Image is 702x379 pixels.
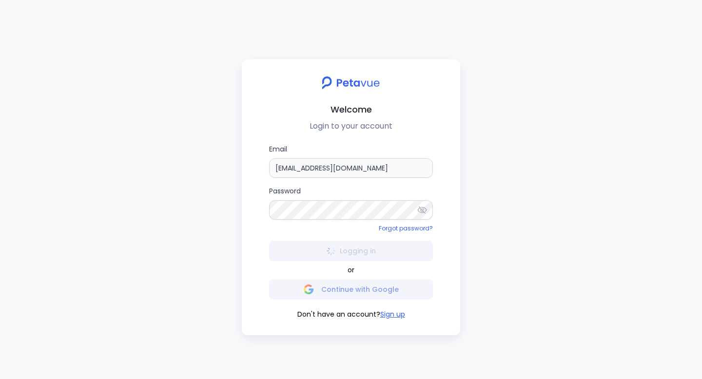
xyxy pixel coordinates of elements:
[269,158,433,178] input: Email
[379,224,433,232] a: Forgot password?
[297,309,380,320] span: Don't have an account?
[269,200,433,220] input: Password
[250,102,452,116] h2: Welcome
[380,309,405,320] button: Sign up
[269,144,433,178] label: Email
[250,120,452,132] p: Login to your account
[348,265,354,275] span: or
[315,71,386,95] img: petavue logo
[269,186,433,220] label: Password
